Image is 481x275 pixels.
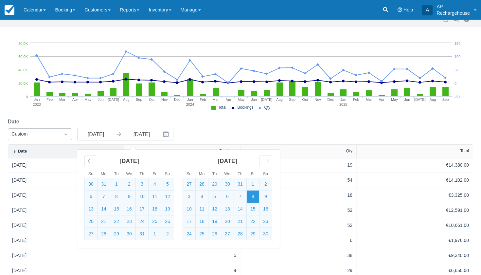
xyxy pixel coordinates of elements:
[218,158,237,164] strong: [DATE]
[12,222,120,229] div: [DATE]
[259,191,272,203] td: Selected. Saturday, September 9, 2023
[98,178,110,191] td: Selected. Monday, July 31, 2023
[12,162,120,169] div: [DATE]
[244,207,352,214] div: 52
[149,191,161,203] td: Selected. Friday, August 11, 2023
[208,203,221,215] td: Selected. Tuesday, September 12, 2023
[98,191,110,203] td: Selected. Monday, August 7, 2023
[221,191,234,203] td: Selected. Wednesday, September 6, 2023
[328,98,334,101] tspan: Dec
[101,172,107,176] small: Mo
[136,191,149,203] td: Selected. Thursday, August 10, 2023
[259,215,272,228] td: Selected. Saturday, September 23, 2023
[160,128,173,140] button: Interact with the calendar and add the check-in date for your trip.
[361,177,469,184] div: €14,102.00
[110,203,123,215] td: Selected. Tuesday, August 15, 2023
[422,5,433,15] div: A
[414,98,426,101] tspan: [DATE]
[259,178,272,191] td: Selected. Saturday, September 2, 2023
[442,98,449,101] tspan: Sep
[264,105,270,110] span: Qty
[88,172,93,176] small: Su
[302,98,308,101] tspan: Oct
[224,172,230,176] small: We
[196,228,208,240] td: Selected. Monday, September 25, 2023
[161,178,174,191] td: Selected. Saturday, August 5, 2023
[196,215,208,228] td: Selected. Monday, September 18, 2023
[110,215,123,228] td: Selected. Tuesday, August 22, 2023
[85,215,98,228] td: Selected. Sunday, August 20, 2023
[19,42,28,46] tspan: 80.0K
[244,237,352,244] div: 6
[183,228,196,240] td: Selected. Sunday, September 24, 2023
[136,228,149,240] td: Selected. Thursday, August 31, 2023
[247,228,259,240] td: Selected. Friday, September 29, 2023
[12,192,120,199] div: [DATE]
[391,98,398,101] tspan: May
[361,162,469,169] div: €14,380.00
[11,131,57,138] div: Custom
[208,215,221,228] td: Selected. Tuesday, September 19, 2023
[149,178,161,191] td: Selected. Friday, August 4, 2023
[361,252,469,259] div: €9,340.00
[234,178,247,191] td: Selected. Thursday, August 31, 2023
[276,98,283,101] tspan: Aug
[119,158,139,164] strong: [DATE]
[174,98,181,101] tspan: Dec
[244,177,352,184] div: 54
[136,203,149,215] td: Selected. Thursday, August 17, 2023
[85,191,98,203] td: Selected. Sunday, August 6, 2023
[46,98,53,101] tspan: Feb
[186,102,194,106] tspan: 2024
[114,172,118,176] small: Tu
[430,98,436,101] tspan: Aug
[126,172,132,176] small: We
[212,172,217,176] small: Tu
[123,203,136,215] td: Selected. Wednesday, August 16, 2023
[128,267,236,274] div: 4
[208,228,221,240] td: Selected. Tuesday, September 26, 2023
[19,68,28,72] tspan: 40.0K
[200,98,206,101] tspan: Feb
[244,252,352,259] div: 38
[123,128,160,140] input: End Date
[404,98,410,101] tspan: Jun
[139,172,144,176] small: Th
[226,98,231,101] tspan: Apr
[108,98,119,101] tspan: [DATE]
[59,98,65,101] tspan: Mar
[183,178,196,191] td: Selected. Sunday, August 27, 2023
[219,149,236,153] div: Bookings
[85,228,98,240] td: Selected. Sunday, August 27, 2023
[361,192,469,199] div: €3,325.00
[12,267,120,274] div: [DATE]
[259,156,272,166] div: Move forward to switch to the next month.
[289,98,296,101] tspan: Sep
[339,102,347,106] tspan: 2025
[183,215,196,228] td: Selected. Sunday, September 17, 2023
[85,98,92,101] tspan: May
[259,228,272,240] td: Selected. Saturday, September 30, 2023
[244,192,352,199] div: 18
[149,228,161,240] td: Selected. Friday, September 1, 2023
[460,149,469,153] div: Total
[110,191,123,203] td: Selected. Tuesday, August 8, 2023
[5,5,14,15] img: checkfront-main-nav-mini-logo.png
[165,172,170,176] small: Sa
[238,98,245,101] tspan: May
[183,191,196,203] td: Selected. Sunday, September 3, 2023
[18,149,27,154] div: Date
[110,178,123,191] td: Selected. Tuesday, August 1, 2023
[98,215,110,228] td: Selected. Monday, August 21, 2023
[213,98,219,101] tspan: Mar
[161,228,174,240] td: Selected. Saturday, September 2, 2023
[128,252,236,259] div: 5
[361,237,469,244] div: €1,976.00
[98,203,110,215] td: Selected. Monday, August 14, 2023
[221,203,234,215] td: Selected. Wednesday, September 13, 2023
[136,98,142,101] tspan: Sep
[33,102,41,106] tspan: 2023
[341,98,347,101] tspan: Jan
[123,228,136,240] td: Selected. Wednesday, August 30, 2023
[221,215,234,228] td: Selected. Wednesday, September 20, 2023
